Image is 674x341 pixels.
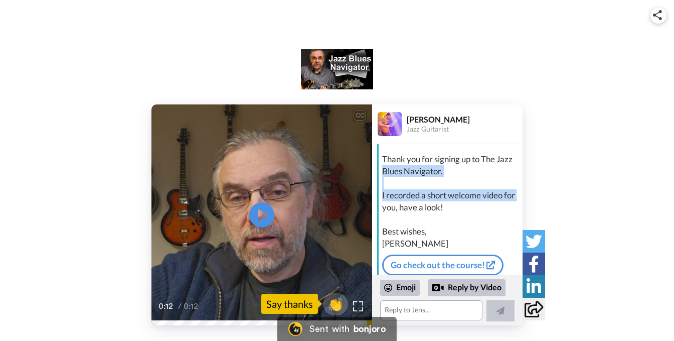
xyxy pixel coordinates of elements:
[288,322,302,336] img: Bonjoro Logo
[382,255,503,276] a: Go check out the course!
[354,324,386,333] div: bonjoro
[323,293,348,315] button: 👏
[184,300,201,312] span: 0:12
[653,10,662,20] img: ic_share.svg
[382,129,520,250] div: Hi [PERSON_NAME], Thank you for signing up to The Jazz Blues Navigator. I recorded a short welcom...
[261,294,318,314] div: Say thanks
[158,300,176,312] span: 0:12
[407,125,522,134] div: Jazz Guitarist
[407,115,522,124] div: [PERSON_NAME]
[178,300,182,312] span: /
[428,279,505,296] div: Reply by Video
[353,301,363,311] img: Full screen
[432,282,444,294] div: Reply by Video
[309,324,350,333] div: Sent with
[354,110,366,121] div: CC
[323,296,348,312] span: 👏
[378,112,402,136] img: Profile Image
[301,49,374,89] img: logo
[380,280,420,296] div: Emoji
[277,317,397,341] a: Bonjoro LogoSent withbonjoro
